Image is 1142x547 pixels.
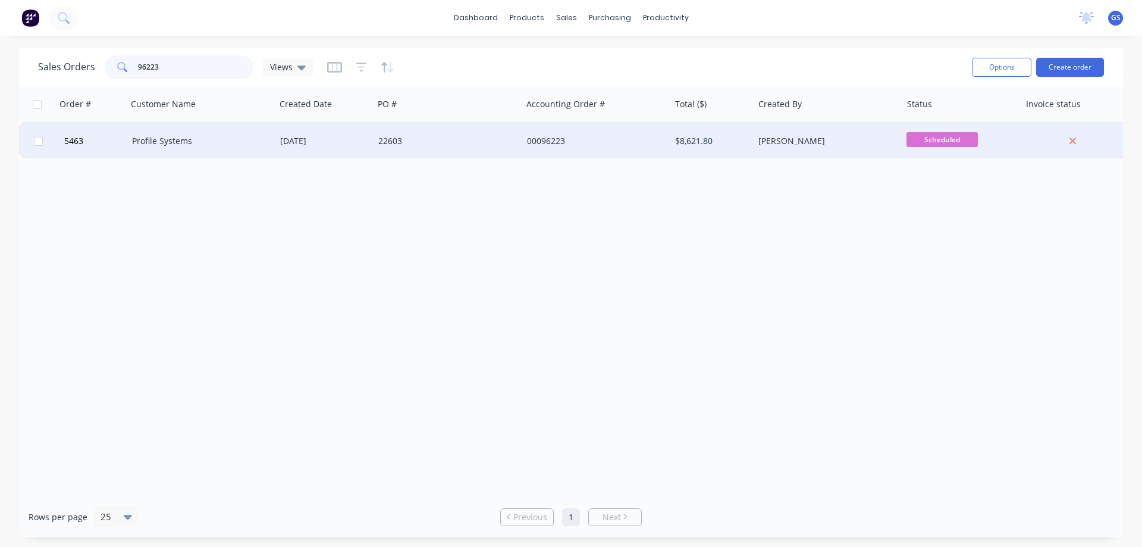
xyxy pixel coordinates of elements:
button: 5463 [61,123,132,159]
div: products [504,9,550,27]
div: Created Date [280,98,332,110]
div: purchasing [583,9,637,27]
button: Options [972,58,1031,77]
div: Created By [758,98,802,110]
div: Customer Name [131,98,196,110]
span: Rows per page [29,511,87,523]
div: Order # [59,98,91,110]
div: Status [907,98,932,110]
div: Accounting Order # [526,98,605,110]
a: Page 1 is your current page [562,508,580,526]
div: 00096223 [527,135,659,147]
span: Scheduled [906,132,978,147]
a: Previous page [501,511,553,523]
span: GS [1111,12,1121,23]
span: Previous [513,511,547,523]
input: Search... [138,55,254,79]
div: 22603 [378,135,510,147]
span: Views [270,61,293,73]
button: Create order [1036,58,1104,77]
a: dashboard [448,9,504,27]
div: [PERSON_NAME] [758,135,890,147]
div: PO # [378,98,397,110]
h1: Sales Orders [38,61,95,73]
div: [DATE] [280,135,369,147]
div: sales [550,9,583,27]
a: Next page [589,511,641,523]
div: productivity [637,9,695,27]
div: $8,621.80 [675,135,745,147]
ul: Pagination [495,508,647,526]
div: Invoice status [1026,98,1081,110]
div: Total ($) [675,98,707,110]
span: Next [603,511,621,523]
span: 5463 [64,135,83,147]
div: Profile Systems [132,135,264,147]
img: Factory [21,9,39,27]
